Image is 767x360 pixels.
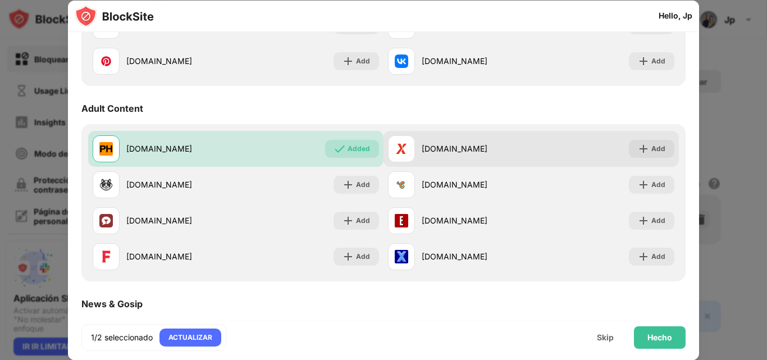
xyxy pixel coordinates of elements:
div: [DOMAIN_NAME] [126,215,236,226]
div: News & Gosip [81,298,143,309]
div: [DOMAIN_NAME] [126,250,236,262]
div: Added [348,143,370,154]
div: [DOMAIN_NAME] [126,143,236,154]
div: [DOMAIN_NAME] [422,143,531,154]
img: favicons [99,142,113,156]
img: favicons [99,178,113,192]
div: Adult Content [81,103,143,114]
img: favicons [395,142,408,156]
div: Hecho [647,333,672,342]
div: Add [651,56,665,67]
div: [DOMAIN_NAME] [422,215,531,226]
div: [DOMAIN_NAME] [126,55,236,67]
div: Add [356,251,370,262]
div: Add [356,56,370,67]
img: favicons [395,178,408,192]
div: [DOMAIN_NAME] [126,179,236,190]
div: 1/2 seleccionado [91,332,153,343]
img: favicons [395,250,408,263]
img: favicons [99,214,113,227]
div: Add [651,215,665,226]
div: Add [651,143,665,154]
div: [DOMAIN_NAME] [422,55,531,67]
div: [DOMAIN_NAME] [422,250,531,262]
div: [DOMAIN_NAME] [422,179,531,190]
img: logo-blocksite.svg [75,5,154,28]
img: favicons [99,250,113,263]
div: Add [651,251,665,262]
div: Hello, Jp [659,11,692,20]
div: Add [651,179,665,190]
div: Add [356,215,370,226]
img: favicons [395,214,408,227]
div: ACTUALIZAR [168,332,212,343]
div: Skip [597,333,614,342]
img: favicons [395,54,408,68]
div: Add [356,179,370,190]
img: favicons [99,54,113,68]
